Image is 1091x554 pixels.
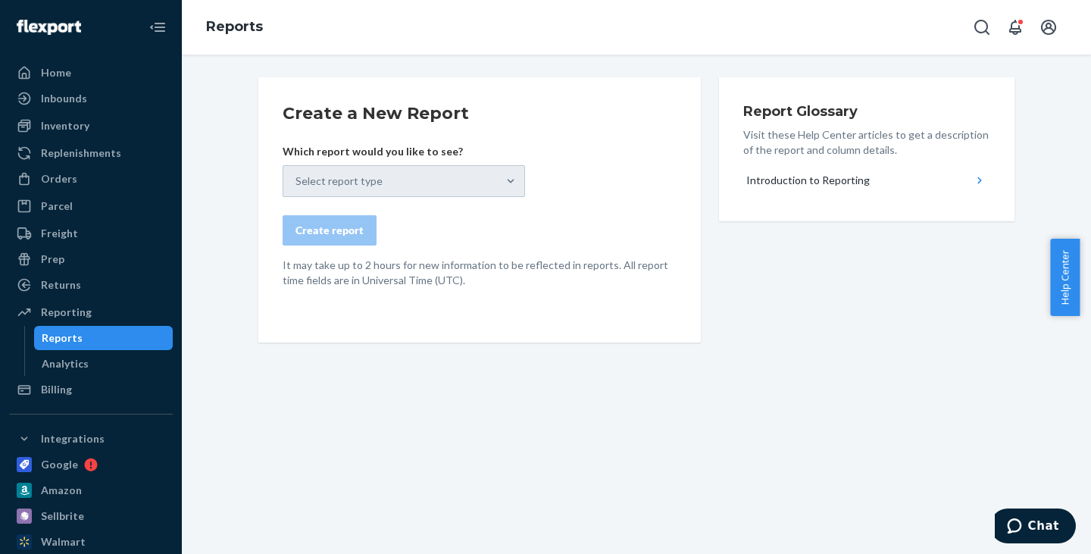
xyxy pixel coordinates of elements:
[42,356,89,371] div: Analytics
[142,12,173,42] button: Close Navigation
[34,326,173,350] a: Reports
[283,258,677,288] p: It may take up to 2 hours for new information to be reflected in reports. All report time fields ...
[42,330,83,346] div: Reports
[746,173,870,188] div: Introduction to Reporting
[9,61,173,85] a: Home
[9,530,173,554] a: Walmart
[41,118,89,133] div: Inventory
[283,102,677,126] h2: Create a New Report
[41,382,72,397] div: Billing
[1000,12,1030,42] button: Open notifications
[9,221,173,246] a: Freight
[9,86,173,111] a: Inbounds
[743,102,990,121] h3: Report Glossary
[41,91,87,106] div: Inbounds
[9,114,173,138] a: Inventory
[9,427,173,451] button: Integrations
[9,141,173,165] a: Replenishments
[9,452,173,477] a: Google
[295,223,364,238] div: Create report
[41,146,121,161] div: Replenishments
[9,377,173,402] a: Billing
[967,12,997,42] button: Open Search Box
[995,509,1076,546] iframe: Opens a widget where you can chat to one of our agents
[9,504,173,528] a: Sellbrite
[9,194,173,218] a: Parcel
[206,18,263,35] a: Reports
[41,483,82,498] div: Amazon
[283,215,377,246] button: Create report
[41,305,92,320] div: Reporting
[743,164,990,197] button: Introduction to Reporting
[17,20,81,35] img: Flexport logo
[41,226,78,241] div: Freight
[194,5,275,49] ol: breadcrumbs
[41,534,86,549] div: Walmart
[9,247,173,271] a: Prep
[1050,239,1080,316] button: Help Center
[743,127,990,158] p: Visit these Help Center articles to get a description of the report and column details.
[41,277,81,293] div: Returns
[9,300,173,324] a: Reporting
[41,199,73,214] div: Parcel
[41,252,64,267] div: Prep
[283,144,525,159] p: Which report would you like to see?
[1033,12,1064,42] button: Open account menu
[9,167,173,191] a: Orders
[41,431,105,446] div: Integrations
[9,273,173,297] a: Returns
[34,352,173,376] a: Analytics
[41,509,84,524] div: Sellbrite
[41,65,71,80] div: Home
[41,171,77,186] div: Orders
[9,478,173,502] a: Amazon
[41,457,78,472] div: Google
